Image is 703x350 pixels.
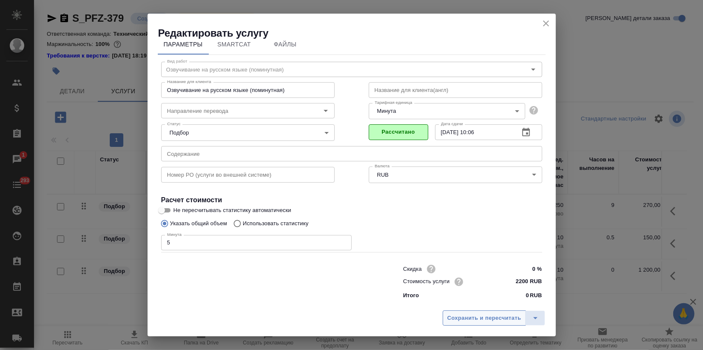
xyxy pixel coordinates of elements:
[161,195,542,205] h4: Расчет стоимости
[510,275,542,288] input: ✎ Введи что-нибудь
[167,129,192,136] button: Подбор
[443,310,545,326] div: split button
[170,219,227,228] p: Указать общий объем
[369,166,542,183] div: RUB
[243,219,309,228] p: Использовать статистику
[174,206,291,215] span: Не пересчитывать статистику автоматически
[510,263,542,275] input: ✎ Введи что-нибудь
[161,124,335,141] div: Подбор
[443,310,526,326] button: Сохранить и пересчитать
[530,291,542,300] p: RUB
[320,105,332,117] button: Open
[369,124,428,140] button: Рассчитано
[265,39,306,50] span: Файлы
[375,107,399,115] button: Минута
[214,39,255,50] span: SmartCat
[403,265,422,273] p: Скидка
[369,103,525,119] div: Минута
[526,291,529,300] p: 0
[447,313,521,323] span: Сохранить и пересчитать
[375,171,391,178] button: RUB
[158,26,556,40] h2: Редактировать услугу
[403,291,419,300] p: Итого
[540,17,552,30] button: close
[163,39,204,50] span: Параметры
[373,127,424,137] span: Рассчитано
[403,277,450,286] p: Стоимость услуги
